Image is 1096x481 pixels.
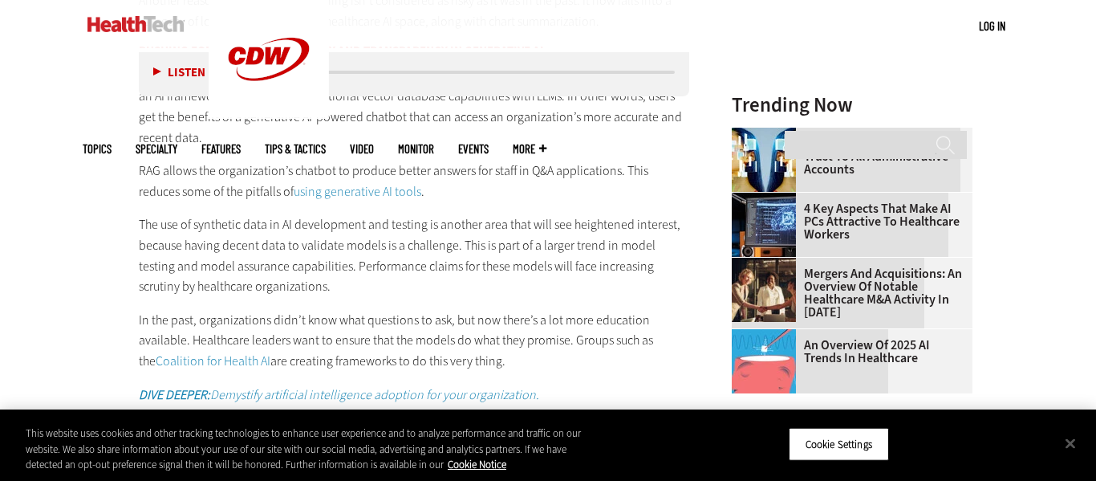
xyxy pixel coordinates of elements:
a: business leaders shake hands in conference room [732,258,804,271]
a: An Overview of 2025 AI Trends in Healthcare [732,339,963,365]
a: Log in [979,18,1005,33]
a: CDW [209,106,329,123]
img: Desktop monitor with brain AI concept [732,193,796,257]
a: Desktop monitor with brain AI concept [732,193,804,206]
div: User menu [979,18,1005,35]
a: Coalition for Health AI [156,353,270,369]
a: 4 Key Aspects That Make AI PCs Attractive to Healthcare Workers [732,202,963,241]
button: Cookie Settings [789,427,889,461]
a: abstract image of woman with pixelated face [732,128,804,141]
div: This website uses cookies and other tracking technologies to enhance user experience and to analy... [26,426,603,473]
a: More information about your privacy [448,458,506,471]
a: Video [350,143,374,155]
a: Tips & Tactics [265,143,326,155]
img: Home [87,16,185,32]
a: MonITor [398,143,434,155]
span: Specialty [136,143,177,155]
span: Topics [83,143,112,155]
a: Extending IAM and Zero Trust to All Administrative Accounts [732,137,963,176]
p: RAG allows the organization’s chatbot to produce better answers for staff in Q&A applications. Th... [139,161,689,202]
a: illustration of computer chip being put inside head with waves [732,329,804,342]
img: abstract image of woman with pixelated face [732,128,796,192]
em: Demystify artificial intelligence adoption for your organization. [139,386,539,403]
a: Features [201,143,241,155]
p: The use of synthetic data in AI development and testing is another area that will see heightened ... [139,214,689,296]
span: More [513,143,546,155]
a: Events [458,143,489,155]
a: Mergers and Acquisitions: An Overview of Notable Healthcare M&A Activity in [DATE] [732,267,963,319]
button: Close [1053,426,1088,461]
strong: DIVE DEEPER: [139,386,210,403]
a: DIVE DEEPER:Demystify artificial intelligence adoption for your organization. [139,386,539,403]
img: business leaders shake hands in conference room [732,258,796,322]
img: illustration of computer chip being put inside head with waves [732,329,796,393]
a: using generative AI tools [294,183,421,200]
p: In the past, organizations didn’t know what questions to ask, but now there’s a lot more educatio... [139,310,689,372]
